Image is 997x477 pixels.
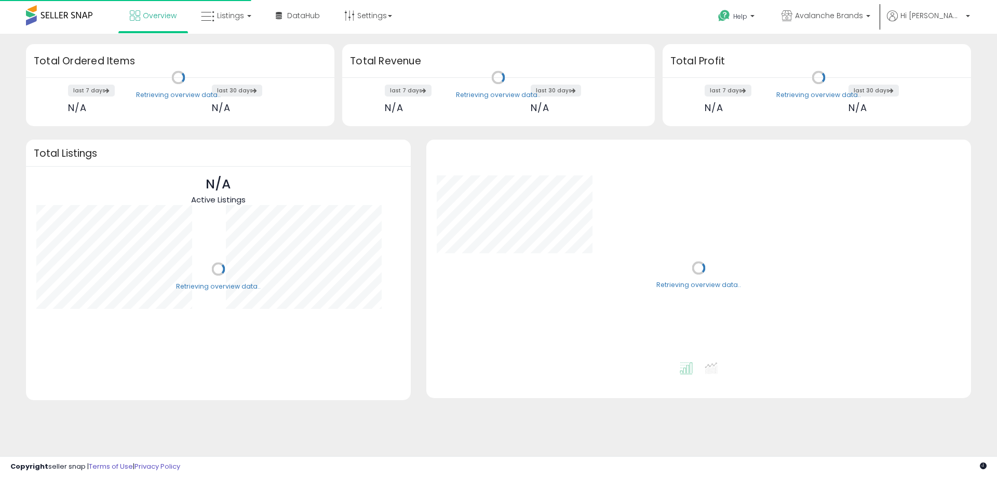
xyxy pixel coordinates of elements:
a: Help [710,2,765,34]
span: Listings [217,10,244,21]
strong: Copyright [10,461,48,471]
div: seller snap | | [10,462,180,472]
div: Retrieving overview data.. [136,90,221,100]
div: Retrieving overview data.. [656,281,741,290]
div: Retrieving overview data.. [776,90,861,100]
div: Retrieving overview data.. [456,90,541,100]
a: Terms of Use [89,461,133,471]
a: Hi [PERSON_NAME] [887,10,970,34]
a: Privacy Policy [134,461,180,471]
span: Help [733,12,747,21]
span: Avalanche Brands [795,10,863,21]
span: DataHub [287,10,320,21]
div: Retrieving overview data.. [176,282,261,291]
span: Overview [143,10,177,21]
span: Hi [PERSON_NAME] [900,10,963,21]
i: Get Help [718,9,731,22]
